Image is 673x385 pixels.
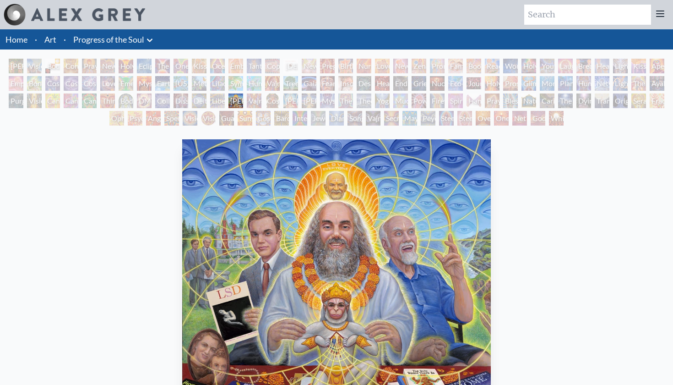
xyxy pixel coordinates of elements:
div: Vajra Guru [247,93,261,108]
div: The Soul Finds It's Way [558,93,573,108]
div: Lilacs [210,76,225,91]
div: Ophanic Eyelash [109,111,124,126]
div: Grieving [412,76,426,91]
div: Cosmic Creativity [45,76,60,91]
div: Third Eye Tears of Joy [100,93,115,108]
div: One Taste [174,59,188,73]
div: Spirit Animates the Flesh [448,93,463,108]
div: Body, Mind, Spirit [45,59,60,73]
div: Endarkenment [393,76,408,91]
div: Love is a Cosmic Force [100,76,115,91]
div: Cosmic Lovers [82,76,97,91]
div: Cannabis Mudra [45,93,60,108]
div: Emerald Grail [119,76,133,91]
div: Dissectional Art for Tool's Lateralus CD [174,93,188,108]
div: Transfiguration [595,93,609,108]
div: Cosmic [DEMOGRAPHIC_DATA] [265,93,280,108]
div: Planetary Prayers [558,76,573,91]
div: [PERSON_NAME] [302,93,316,108]
div: Earth Energies [155,76,170,91]
div: The Seer [338,93,353,108]
div: DMT - The Spirit Molecule [137,93,152,108]
div: [US_STATE] Song [174,76,188,91]
div: Holy Fire [485,76,499,91]
div: Blessing Hand [503,93,518,108]
div: Psychomicrograph of a Fractal Paisley Cherub Feather Tip [128,111,142,126]
div: Lightweaver [613,59,628,73]
div: Human Geometry [576,76,591,91]
div: Copulating [265,59,280,73]
div: Diamond Being [329,111,344,126]
div: Metamorphosis [192,76,206,91]
div: One [494,111,509,126]
div: Symbiosis: Gall Wasp & Oak Tree [228,76,243,91]
div: Collective Vision [155,93,170,108]
div: Monochord [540,76,554,91]
div: Interbeing [293,111,307,126]
div: Mysteriosa 2 [137,76,152,91]
div: Oversoul [476,111,490,126]
div: The Shulgins and their Alchemical Angels [631,76,646,91]
div: [PERSON_NAME] & Eve [9,59,23,73]
div: Liberation Through Seeing [210,93,225,108]
div: Secret Writing Being [384,111,399,126]
div: Vajra Horse [265,76,280,91]
div: Holy Family [521,59,536,73]
div: The Kiss [155,59,170,73]
div: Networks [595,76,609,91]
div: Eco-Atlas [448,76,463,91]
div: Headache [375,76,390,91]
div: Journey of the Wounded Healer [467,76,481,91]
div: Godself [531,111,545,126]
div: Insomnia [338,76,353,91]
div: Jewel Being [311,111,326,126]
div: Tantra [247,59,261,73]
div: Vision Crystal [183,111,197,126]
div: Birth [338,59,353,73]
div: Ayahuasca Visitation [650,76,664,91]
div: Original Face [613,93,628,108]
div: Glimpsing the Empyrean [521,76,536,91]
div: Cosmic Elf [256,111,271,126]
div: White Light [549,111,564,126]
div: Mudra [393,93,408,108]
div: Aperture [650,59,664,73]
div: Purging [9,93,23,108]
div: Steeplehead 1 [439,111,454,126]
div: [DEMOGRAPHIC_DATA] Embryo [283,59,298,73]
div: Spectral Lotus [164,111,179,126]
div: Contemplation [64,59,78,73]
div: Nature of Mind [521,93,536,108]
div: Young & Old [540,59,554,73]
div: Promise [430,59,445,73]
div: Kissing [192,59,206,73]
div: Seraphic Transport Docking on the Third Eye [631,93,646,108]
div: Visionary Origin of Language [27,59,42,73]
div: Healing [595,59,609,73]
li: · [31,29,41,49]
div: Bond [27,76,42,91]
div: Vision [PERSON_NAME] [201,111,216,126]
div: Prostration [503,76,518,91]
div: New Family [393,59,408,73]
div: Wonder [503,59,518,73]
div: New Man New Woman [100,59,115,73]
div: Embracing [228,59,243,73]
div: Eclipse [137,59,152,73]
div: Empowerment [9,76,23,91]
div: Breathing [576,59,591,73]
div: Ocean of Love Bliss [210,59,225,73]
div: Pregnancy [320,59,335,73]
div: Cosmic Artist [64,76,78,91]
div: Laughing Man [558,59,573,73]
div: Cannabacchus [82,93,97,108]
a: Progress of the Soul [73,33,144,46]
div: Love Circuit [375,59,390,73]
div: Fear [320,76,335,91]
div: Bardo Being [274,111,289,126]
div: Holy Grail [119,59,133,73]
div: Mystic Eye [320,93,335,108]
div: Boo-boo [467,59,481,73]
div: Vision Tree [27,93,42,108]
div: Vajra Being [366,111,380,126]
